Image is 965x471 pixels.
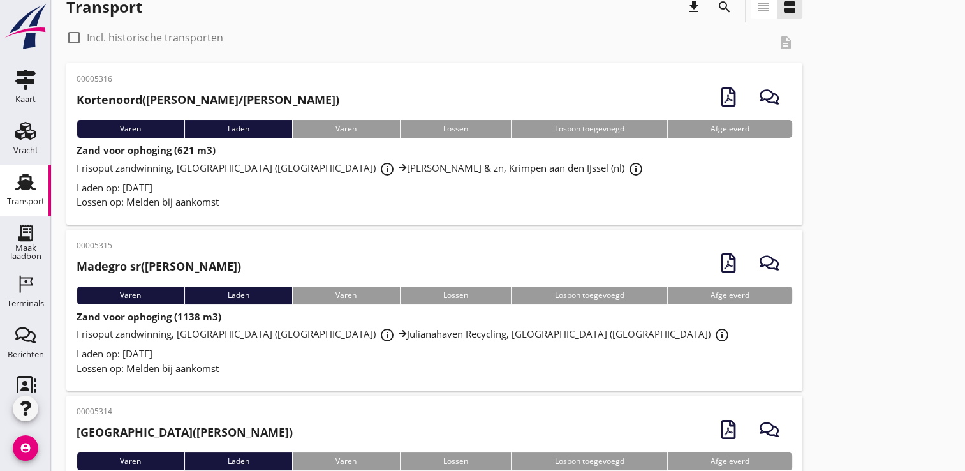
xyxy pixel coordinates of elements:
[511,287,667,304] div: Losbon toegevoegd
[667,452,793,470] div: Afgeleverd
[77,310,221,323] strong: Zand voor ophoging (1138 m3)
[400,452,512,470] div: Lossen
[292,452,400,470] div: Varen
[3,3,48,50] img: logo-small.a267ee39.svg
[77,452,184,470] div: Varen
[77,240,241,251] p: 00005315
[87,31,223,44] label: Incl. historische transporten
[379,327,395,343] i: info_outline
[77,424,293,441] h2: ([PERSON_NAME])
[667,287,793,304] div: Afgeleverd
[184,287,293,304] div: Laden
[77,92,142,107] strong: Kortenoord
[77,406,293,417] p: 00005314
[292,120,400,138] div: Varen
[511,452,667,470] div: Losbon toegevoegd
[714,327,730,343] i: info_outline
[77,73,339,85] p: 00005316
[77,362,219,375] span: Lossen op: Melden bij aankomst
[77,258,241,275] h2: ([PERSON_NAME])
[77,287,184,304] div: Varen
[7,197,45,206] div: Transport
[184,452,293,470] div: Laden
[77,144,216,156] strong: Zand voor ophoging (621 m3)
[8,350,44,359] div: Berichten
[400,287,512,304] div: Lossen
[15,95,36,103] div: Kaart
[77,91,339,108] h2: ([PERSON_NAME]/[PERSON_NAME])
[66,63,802,225] a: 00005316Kortenoord([PERSON_NAME]/[PERSON_NAME])VarenLadenVarenLossenLosbon toegevoegdAfgeleverdZa...
[77,181,152,194] span: Laden op: [DATE]
[77,327,733,340] span: Frisoput zandwinning, [GEOGRAPHIC_DATA] ([GEOGRAPHIC_DATA]) Julianahaven Recycling, [GEOGRAPHIC_D...
[77,347,152,360] span: Laden op: [DATE]
[292,287,400,304] div: Varen
[77,258,141,274] strong: Madegro sr
[628,161,644,177] i: info_outline
[13,435,38,461] i: account_circle
[400,120,512,138] div: Lossen
[667,120,793,138] div: Afgeleverd
[13,146,38,154] div: Vracht
[511,120,667,138] div: Losbon toegevoegd
[77,120,184,138] div: Varen
[77,424,193,440] strong: [GEOGRAPHIC_DATA]
[77,195,219,208] span: Lossen op: Melden bij aankomst
[184,120,293,138] div: Laden
[379,161,395,177] i: info_outline
[66,230,802,391] a: 00005315Madegro sr([PERSON_NAME])VarenLadenVarenLossenLosbon toegevoegdAfgeleverdZand voor ophogi...
[77,161,647,174] span: Frisoput zandwinning, [GEOGRAPHIC_DATA] ([GEOGRAPHIC_DATA]) [PERSON_NAME] & zn, Krimpen aan den I...
[7,299,44,308] div: Terminals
